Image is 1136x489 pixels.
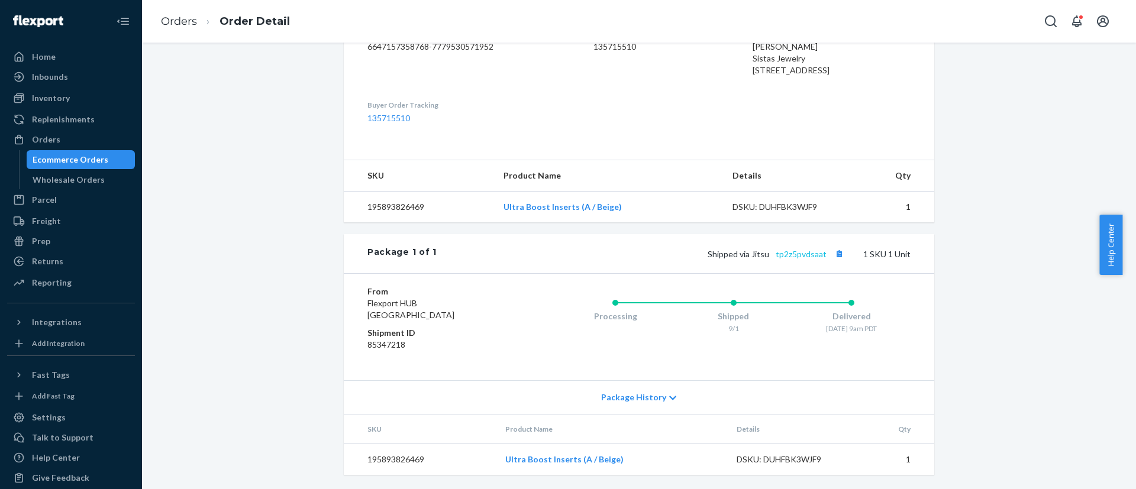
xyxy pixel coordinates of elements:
a: Settings [7,408,135,427]
td: 1 [857,444,934,475]
a: Inbounds [7,67,135,86]
td: 195893826469 [344,192,494,223]
th: Qty [857,414,934,444]
th: Details [723,160,853,192]
span: [PERSON_NAME] Sistas Jewelry [STREET_ADDRESS] [753,41,830,75]
div: Reporting [32,277,72,289]
div: Replenishments [32,114,95,125]
div: Delivered [792,310,911,322]
a: Home [7,47,135,66]
div: 9/1 [674,323,793,333]
div: Parcel [32,194,57,206]
div: Wholesale Orders [33,174,105,186]
a: Help Center [7,448,135,467]
ol: breadcrumbs [151,4,299,39]
a: Parcel [7,190,135,209]
a: Add Integration [7,336,135,351]
a: Add Fast Tag [7,389,135,403]
a: Talk to Support [7,428,135,447]
div: Settings [32,412,66,423]
a: Ultra Boost Inserts (A / Beige) [505,454,624,464]
a: Prep [7,232,135,251]
div: 1 SKU 1 Unit [437,246,911,261]
div: Help Center [32,452,80,464]
button: Give Feedback [7,468,135,487]
div: DSKU: DUHFBK3WJF9 [737,454,848,465]
a: Ultra Boost Inserts (A / Beige) [504,202,622,212]
div: Inbounds [32,71,68,83]
div: Freight [32,215,61,227]
span: Flexport HUB [GEOGRAPHIC_DATA] [367,298,454,320]
div: Inventory [32,92,70,104]
button: Fast Tags [7,365,135,384]
div: Talk to Support [32,432,93,443]
div: Shipped [674,310,793,322]
th: Details [727,414,857,444]
div: Processing [556,310,674,322]
a: 135715510 [367,113,410,123]
td: 1 [853,192,934,223]
a: Reporting [7,273,135,292]
div: Orders [32,134,60,145]
button: Integrations [7,313,135,332]
th: Qty [853,160,934,192]
a: Returns [7,252,135,271]
div: Give Feedback [32,472,89,484]
a: Replenishments [7,110,135,129]
div: Home [32,51,56,63]
button: Open Search Box [1039,9,1063,33]
div: Add Integration [32,338,85,348]
img: Flexport logo [13,15,63,27]
div: Integrations [32,316,82,328]
td: 195893826469 [344,444,496,475]
button: Open account menu [1091,9,1115,33]
div: Returns [32,255,63,267]
th: SKU [344,160,494,192]
div: Fast Tags [32,369,70,381]
div: DSKU: DUHFBK3WJF9 [732,201,844,213]
dd: 135715510 [593,41,733,53]
a: Order Detail [220,15,290,28]
div: Add Fast Tag [32,391,75,401]
button: Open notifications [1065,9,1089,33]
button: Help Center [1099,215,1122,275]
a: Freight [7,212,135,231]
div: Package 1 of 1 [367,246,437,261]
dt: From [367,286,509,297]
a: tp2z5pvdsaat [776,249,827,259]
th: Product Name [496,414,728,444]
button: Close Navigation [111,9,135,33]
dt: Buyer Order Tracking [367,100,575,110]
th: SKU [344,414,496,444]
a: Ecommerce Orders [27,150,135,169]
a: Inventory [7,89,135,108]
button: Copy tracking number [831,246,847,261]
th: Product Name [494,160,724,192]
span: Package History [601,391,666,403]
a: Orders [7,130,135,149]
a: Orders [161,15,197,28]
div: Prep [32,235,50,247]
span: Shipped via Jitsu [708,249,847,259]
a: Wholesale Orders [27,170,135,189]
dd: 85347218 [367,339,509,351]
div: Ecommerce Orders [33,154,108,166]
div: [DATE] 9am PDT [792,323,911,333]
dd: 6647157358768-7779530571952 [367,41,575,53]
dt: Shipment ID [367,327,509,339]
